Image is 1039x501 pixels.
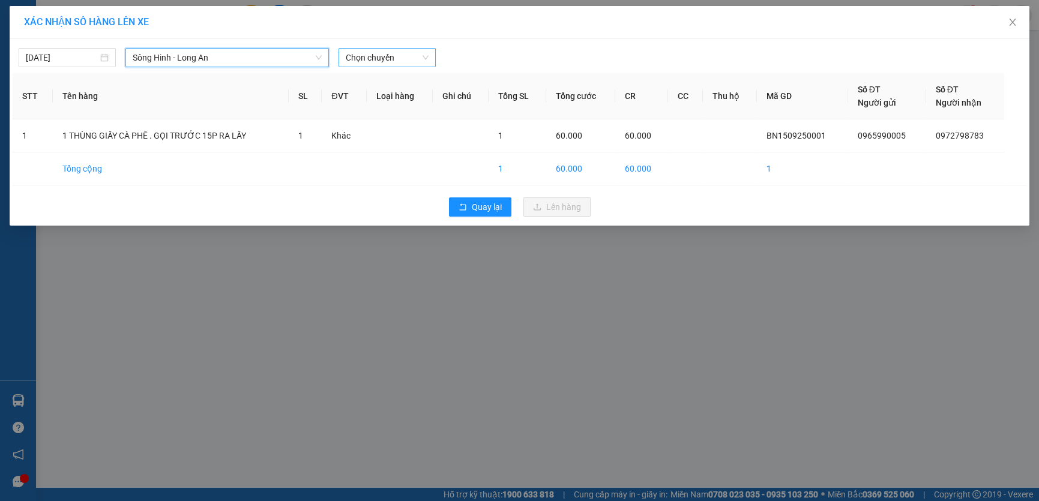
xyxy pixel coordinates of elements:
td: 60.000 [615,152,668,185]
span: Số ĐT [936,85,959,94]
span: down [315,54,322,61]
span: Chọn chuyến [346,49,429,67]
th: SL [289,73,322,119]
th: STT [13,73,53,119]
th: Loại hàng [367,73,433,119]
th: Mã GD [757,73,848,119]
span: Sông Hinh - Long An [133,49,322,67]
span: Số ĐT [858,85,881,94]
th: Tổng SL [489,73,546,119]
span: 0965990005 [858,131,906,140]
button: rollbackQuay lại [449,197,511,217]
span: 1 [298,131,303,140]
th: ĐVT [322,73,366,119]
th: CR [615,73,668,119]
input: 15/09/2025 [26,51,98,64]
td: Tổng cộng [53,152,288,185]
span: BN1509250001 [766,131,826,140]
span: XÁC NHẬN SỐ HÀNG LÊN XE [24,16,149,28]
th: CC [668,73,703,119]
td: 1 [757,152,848,185]
span: Quay lại [472,200,502,214]
span: rollback [459,203,467,212]
button: uploadLên hàng [523,197,591,217]
span: 0972798783 [936,131,984,140]
td: 1 THÙNG GIẤY CÀ PHÊ . GỌI TRƯỚC 15P RA LẤY [53,119,288,152]
td: 1 [13,119,53,152]
span: 60.000 [556,131,582,140]
th: Tên hàng [53,73,288,119]
th: Tổng cước [546,73,615,119]
td: 60.000 [546,152,615,185]
span: close [1008,17,1017,27]
span: 60.000 [625,131,651,140]
span: Người nhận [936,98,981,107]
td: 1 [489,152,546,185]
span: Người gửi [858,98,896,107]
span: 1 [498,131,503,140]
th: Thu hộ [703,73,756,119]
button: Close [996,6,1029,40]
td: Khác [322,119,366,152]
th: Ghi chú [433,73,489,119]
